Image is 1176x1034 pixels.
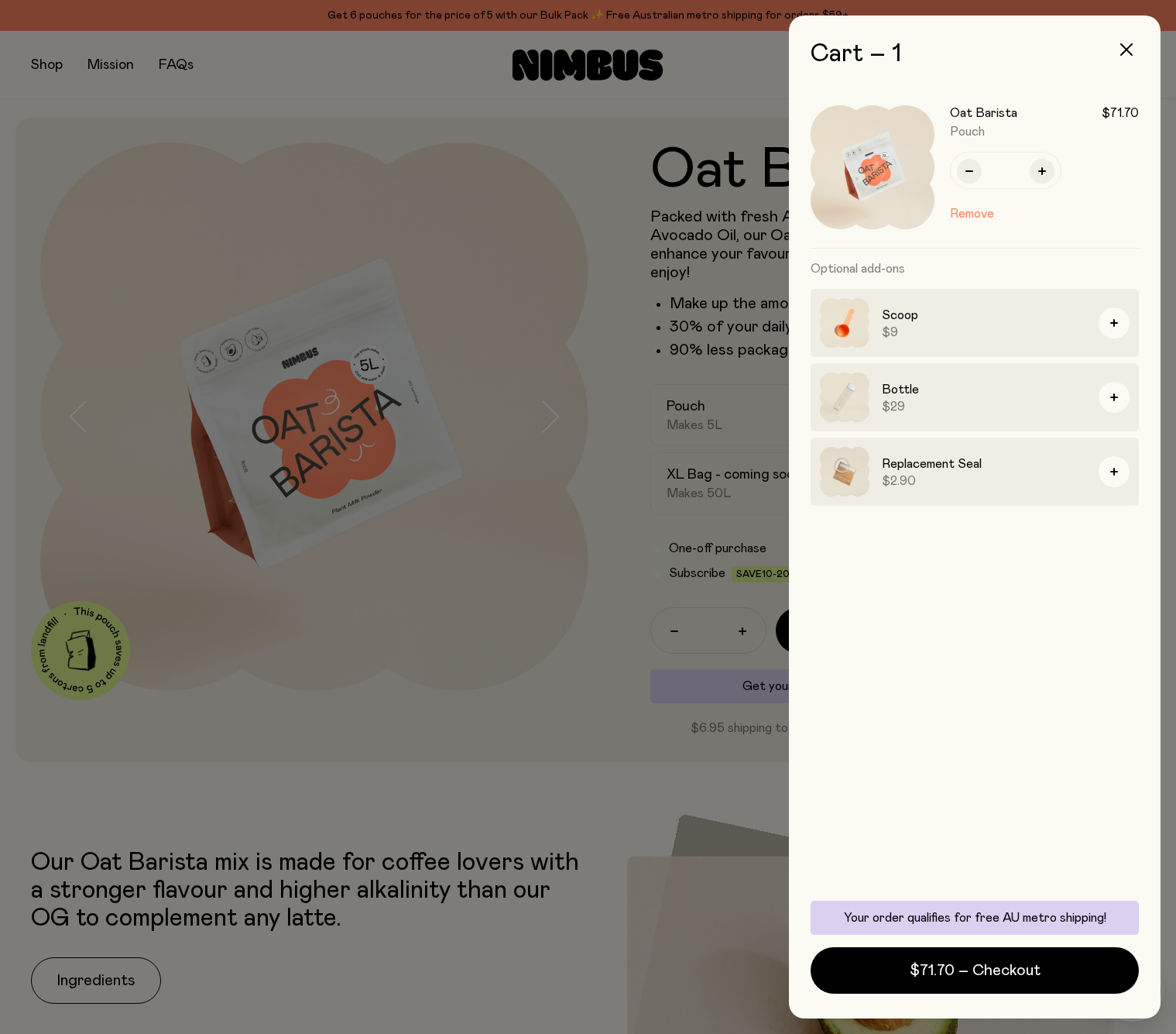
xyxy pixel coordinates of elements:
[950,125,985,138] span: Pouch
[950,204,994,223] button: Remove
[882,380,1086,399] h3: Bottle
[910,960,1041,981] span: $71.70 – Checkout
[820,910,1130,926] p: Your order qualifies for free AU metro shipping!
[811,947,1139,994] button: $71.70 – Checkout
[882,306,1086,325] h3: Scoop
[882,455,1086,473] h3: Replacement Seal
[882,399,1086,414] span: $29
[811,40,1139,68] h2: Cart – 1
[882,473,1086,489] span: $2.90
[811,249,1139,289] h3: Optional add-ons
[1102,105,1139,121] span: $71.70
[882,325,1086,340] span: $9
[950,105,1017,121] h3: Oat Barista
